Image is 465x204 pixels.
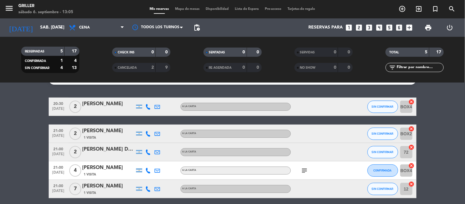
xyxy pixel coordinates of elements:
[348,65,351,70] strong: 0
[284,7,318,11] span: Tarjetas de regalo
[425,50,428,54] strong: 5
[396,64,444,71] input: Filtrar por nombre...
[51,100,66,107] span: 20:30
[372,150,394,154] span: SIN CONFIRMAR
[409,181,415,187] i: cancel
[69,164,81,177] span: 4
[372,132,394,135] span: SIN CONFIRMAR
[193,24,200,31] span: pending_actions
[182,169,196,171] span: A LA CARTA
[182,132,196,135] span: A LA CARTA
[60,66,63,70] strong: 4
[374,169,392,172] span: CONFIRMADA
[51,171,66,178] span: [DATE]
[368,101,398,113] button: SIN CONFIRMAR
[432,5,439,13] i: turned_in_not
[182,105,196,108] span: A LA CARTA
[334,50,336,54] strong: 0
[308,25,343,30] span: Reservas para
[375,24,383,32] i: looks_4
[69,146,81,158] span: 2
[232,7,262,11] span: Lista de Espera
[389,64,396,71] i: filter_list
[5,4,14,13] i: menu
[18,9,73,15] div: sábado 6. septiembre - 13:05
[84,191,96,195] span: 1 Visita
[203,7,232,11] span: Disponibilidad
[82,145,135,153] div: [PERSON_NAME] Del [PERSON_NAME]
[425,24,432,31] span: print
[69,183,81,195] span: 7
[439,18,460,37] div: LOG OUT
[51,189,66,196] span: [DATE]
[209,51,225,54] span: SENTADAS
[415,5,423,13] i: exit_to_app
[368,146,398,158] button: SIN CONFIRMAR
[448,5,456,13] i: search
[151,65,154,70] strong: 2
[348,50,351,54] strong: 0
[82,100,135,108] div: [PERSON_NAME]
[409,163,415,169] i: cancel
[84,172,96,177] span: 1 Visita
[51,127,66,134] span: 21:00
[182,187,196,190] span: A LA CARTA
[334,65,336,70] strong: 0
[51,107,66,114] span: [DATE]
[368,128,398,140] button: SIN CONFIRMAR
[300,51,315,54] span: SERVIDAS
[166,65,169,70] strong: 9
[5,21,37,34] i: [DATE]
[368,183,398,195] button: SIN CONFIRMAR
[372,105,394,108] span: SIN CONFIRMAR
[409,126,415,132] i: cancel
[446,24,453,31] i: power_settings_new
[436,50,443,54] strong: 17
[69,128,81,140] span: 2
[385,24,393,32] i: looks_5
[209,66,232,69] span: RE AGENDADA
[172,7,203,11] span: Mapa de mesas
[60,59,63,63] strong: 1
[74,59,78,63] strong: 4
[243,65,245,70] strong: 0
[368,164,398,177] button: CONFIRMADA
[395,24,403,32] i: looks_6
[300,66,316,69] span: NO SHOW
[182,151,196,153] span: A LA CARTA
[51,152,66,159] span: [DATE]
[166,50,169,54] strong: 0
[345,24,353,32] i: looks_one
[60,49,63,53] strong: 5
[406,24,414,32] i: add_box
[365,24,373,32] i: looks_3
[301,167,308,174] i: subject
[25,50,44,53] span: RESERVADAS
[118,66,137,69] span: CANCELADA
[51,164,66,171] span: 21:00
[51,145,66,152] span: 21:00
[372,187,394,191] span: SIN CONFIRMAR
[389,51,399,54] span: TOTAL
[25,67,49,70] span: SIN CONFIRMAR
[18,3,73,9] div: Griller
[84,135,96,140] span: 1 Visita
[82,164,135,172] div: [PERSON_NAME]
[5,4,14,15] button: menu
[82,182,135,190] div: [PERSON_NAME]
[257,50,260,54] strong: 0
[243,50,245,54] strong: 0
[69,101,81,113] span: 2
[25,60,46,63] span: CONFIRMADA
[72,66,78,70] strong: 13
[355,24,363,32] i: looks_two
[118,51,135,54] span: CHECK INS
[151,50,154,54] strong: 0
[72,49,78,53] strong: 17
[262,7,284,11] span: Pre-acceso
[57,24,64,31] i: arrow_drop_down
[147,7,172,11] span: Mis reservas
[51,182,66,189] span: 21:00
[257,65,260,70] strong: 0
[409,144,415,150] i: cancel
